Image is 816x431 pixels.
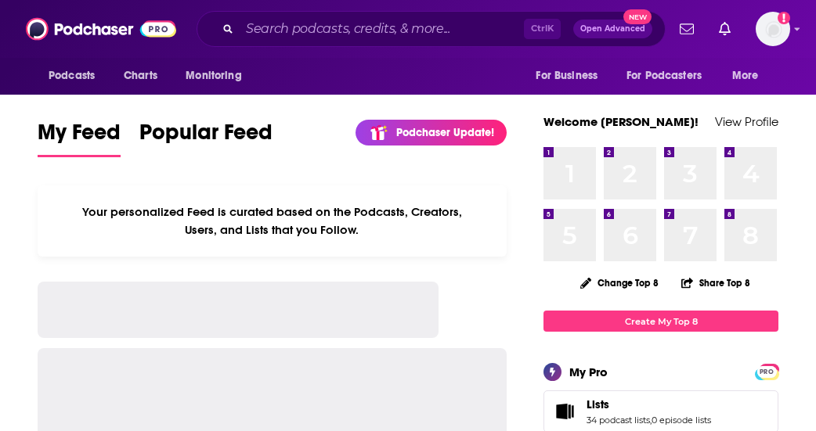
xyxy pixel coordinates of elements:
span: Popular Feed [139,119,273,155]
a: View Profile [715,114,778,129]
a: Lists [587,397,711,411]
span: Lists [587,397,609,411]
a: Show notifications dropdown [673,16,700,42]
button: open menu [616,61,724,91]
a: Popular Feed [139,119,273,157]
span: My Feed [38,119,121,155]
span: Ctrl K [524,19,561,39]
span: Charts [124,65,157,87]
p: Podchaser Update! [396,126,494,139]
a: Welcome [PERSON_NAME]! [543,114,699,129]
a: 34 podcast lists [587,415,650,426]
button: open menu [175,61,262,91]
div: Search podcasts, credits, & more... [197,11,666,47]
span: For Business [536,65,598,87]
span: More [732,65,759,87]
span: Monitoring [186,65,241,87]
a: PRO [757,365,776,377]
span: Podcasts [49,65,95,87]
span: Open Advanced [580,25,645,33]
button: Show profile menu [756,12,790,46]
a: Charts [114,61,167,91]
span: Logged in as AtriaBooks [756,12,790,46]
a: Show notifications dropdown [713,16,737,42]
a: Lists [549,400,580,422]
span: , [650,415,652,426]
a: 0 episode lists [652,415,711,426]
span: For Podcasters [626,65,702,87]
svg: Add a profile image [778,12,790,24]
img: User Profile [756,12,790,46]
button: open menu [721,61,778,91]
a: Create My Top 8 [543,311,778,332]
a: My Feed [38,119,121,157]
input: Search podcasts, credits, & more... [240,16,524,41]
span: New [623,9,652,24]
button: open menu [38,61,115,91]
button: Open AdvancedNew [573,20,652,38]
button: open menu [525,61,617,91]
button: Change Top 8 [571,273,668,293]
div: My Pro [569,365,608,379]
img: Podchaser - Follow, Share and Rate Podcasts [26,14,176,44]
button: Share Top 8 [681,268,751,298]
span: PRO [757,366,776,378]
div: Your personalized Feed is curated based on the Podcasts, Creators, Users, and Lists that you Follow. [38,185,507,257]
